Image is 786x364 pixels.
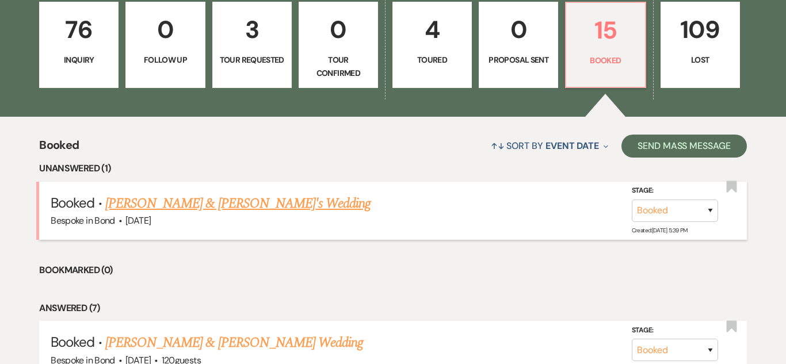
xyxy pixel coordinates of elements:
[479,2,558,88] a: 0Proposal Sent
[125,2,205,88] a: 0Follow Up
[565,2,646,88] a: 15Booked
[220,53,284,66] p: Tour Requested
[573,54,638,67] p: Booked
[668,10,732,49] p: 109
[486,131,613,161] button: Sort By Event Date
[306,10,371,49] p: 0
[105,332,363,353] a: [PERSON_NAME] & [PERSON_NAME] Wedding
[133,10,197,49] p: 0
[306,53,371,79] p: Tour Confirmed
[47,53,111,66] p: Inquiry
[491,140,505,152] span: ↑↓
[39,2,119,88] a: 76Inquiry
[392,2,472,88] a: 4Toured
[486,53,551,66] p: Proposal Sent
[39,301,746,316] li: Answered (7)
[299,2,378,88] a: 0Tour Confirmed
[621,135,747,158] button: Send Mass Message
[47,10,111,49] p: 76
[39,263,746,278] li: Bookmarked (0)
[632,185,718,197] label: Stage:
[39,136,79,161] span: Booked
[668,53,732,66] p: Lost
[105,193,371,214] a: [PERSON_NAME] & [PERSON_NAME]'s Wedding
[632,324,718,337] label: Stage:
[125,214,151,227] span: [DATE]
[212,2,292,88] a: 3Tour Requested
[51,214,115,227] span: Bespoke in Bond
[661,2,740,88] a: 109Lost
[51,333,94,351] span: Booked
[400,10,464,49] p: 4
[632,227,688,234] span: Created: [DATE] 5:39 PM
[573,11,638,49] p: 15
[220,10,284,49] p: 3
[486,10,551,49] p: 0
[51,194,94,212] span: Booked
[400,53,464,66] p: Toured
[133,53,197,66] p: Follow Up
[545,140,599,152] span: Event Date
[39,161,746,176] li: Unanswered (1)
